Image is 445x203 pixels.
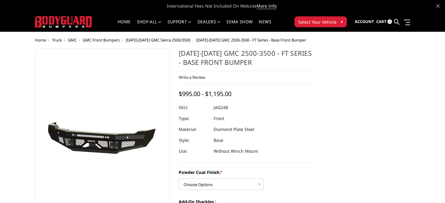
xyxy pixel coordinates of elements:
[259,20,271,32] a: News
[214,113,224,124] dd: Front
[179,169,314,175] label: Powder Coat Finish:
[179,135,209,146] dt: Style:
[214,124,254,135] dd: Diamond Plate Steel
[68,37,77,43] a: GMC
[355,14,374,30] a: Account
[387,19,392,24] span: 0
[179,75,205,80] a: Write a Review
[376,14,392,30] a: Cart 0
[137,20,161,32] a: shop all
[168,20,191,32] a: Support
[376,19,387,24] span: Cart
[196,37,306,43] span: [DATE]-[DATE] GMC 2500-3500 - FT Series - Base Front Bumper
[179,124,209,135] dt: Material:
[179,48,314,71] h1: [DATE]-[DATE] GMC 2500-3500 - FT Series - Base Front Bumper
[179,90,231,98] span: $995.00 - $1,195.00
[355,19,374,24] span: Account
[198,20,221,32] a: Dealers
[341,18,343,25] span: ▾
[179,113,209,124] dt: Type:
[298,19,337,25] span: Select Your Vehicle
[35,16,92,27] img: BODYGUARD BUMPERS
[179,146,209,157] dt: Use:
[118,20,131,32] a: Home
[226,20,253,32] a: SEMA Show
[257,3,277,9] a: More Info
[126,37,190,43] a: [DATE]-[DATE] GMC Sierra 2500/3500
[294,16,347,27] button: Select Your Vehicle
[52,37,62,43] a: Truck
[83,37,120,43] a: GMC Front Bumpers
[179,102,209,113] dt: SKU:
[35,37,46,43] a: Home
[214,135,223,146] dd: Base
[214,102,228,113] dd: JAG24B
[214,146,258,157] dd: Without Winch Mount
